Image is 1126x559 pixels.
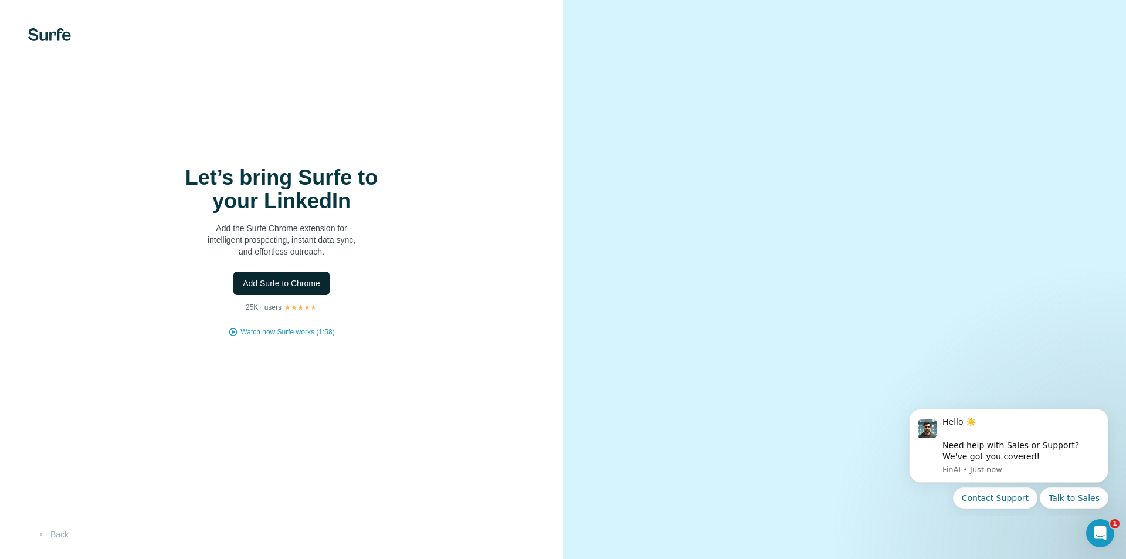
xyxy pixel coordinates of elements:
[1110,519,1120,528] span: 1
[28,28,71,41] img: Surfe's logo
[246,302,281,313] p: 25K+ users
[243,277,320,289] span: Add Surfe to Chrome
[233,272,330,295] button: Add Surfe to Chrome
[164,222,399,258] p: Add the Surfe Chrome extension for intelligent prospecting, instant data sync, and effortless out...
[891,398,1126,516] iframe: Intercom notifications message
[240,327,334,337] button: Watch how Surfe works (1:58)
[284,304,317,311] img: Rating Stars
[1086,519,1114,547] iframe: Intercom live chat
[164,166,399,213] h1: Let’s bring Surfe to your LinkedIn
[28,524,77,545] button: Back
